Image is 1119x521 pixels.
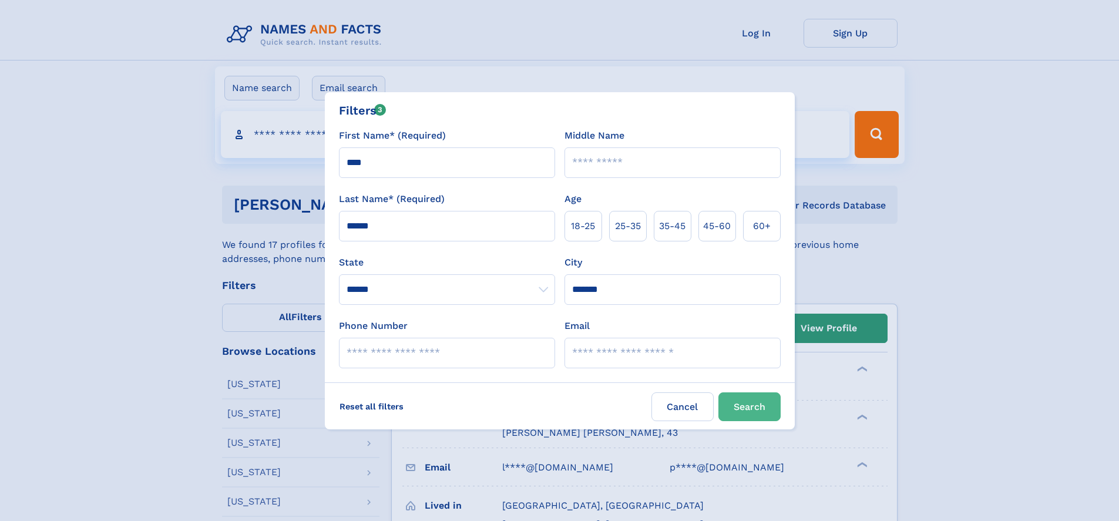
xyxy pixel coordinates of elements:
label: Cancel [651,392,714,421]
label: Email [564,319,590,333]
span: 60+ [753,219,771,233]
span: 45‑60 [703,219,731,233]
label: First Name* (Required) [339,129,446,143]
label: Reset all filters [332,392,411,421]
label: Last Name* (Required) [339,192,445,206]
span: 35‑45 [659,219,685,233]
label: State [339,256,555,270]
label: Middle Name [564,129,624,143]
label: Phone Number [339,319,408,333]
button: Search [718,392,781,421]
label: Age [564,192,582,206]
span: 25‑35 [615,219,641,233]
div: Filters [339,102,387,119]
span: 18‑25 [571,219,595,233]
label: City [564,256,582,270]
